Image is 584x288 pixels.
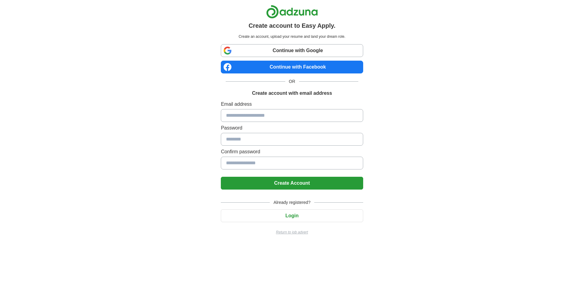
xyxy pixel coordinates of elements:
[221,213,363,218] a: Login
[221,44,363,57] a: Continue with Google
[221,229,363,235] a: Return to job advert
[221,61,363,73] a: Continue with Facebook
[221,177,363,190] button: Create Account
[221,101,363,108] label: Email address
[249,21,335,30] h1: Create account to Easy Apply.
[221,124,363,132] label: Password
[270,199,314,206] span: Already registered?
[221,209,363,222] button: Login
[221,148,363,155] label: Confirm password
[222,34,362,39] p: Create an account, upload your resume and land your dream role.
[285,78,299,85] span: OR
[266,5,318,19] img: Adzuna logo
[252,90,332,97] h1: Create account with email address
